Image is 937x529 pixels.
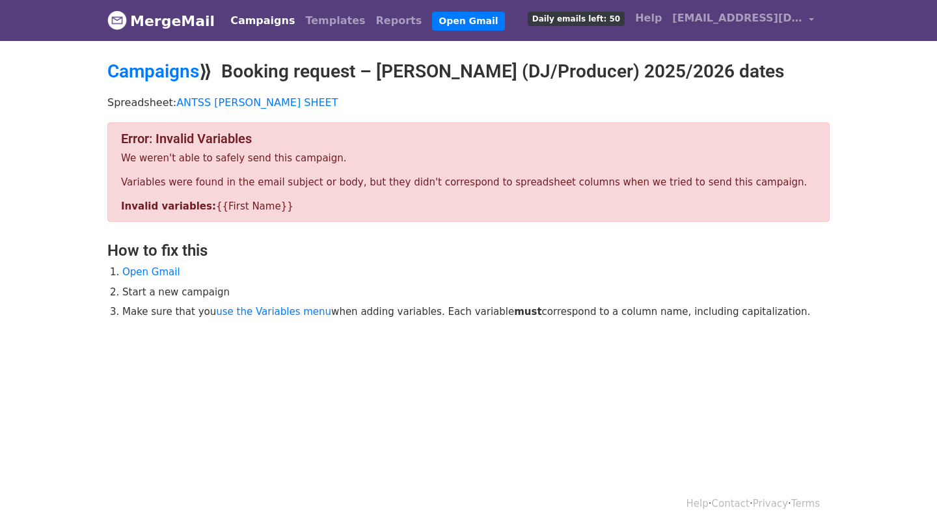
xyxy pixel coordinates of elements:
a: use the Variables menu [216,306,331,318]
a: Campaigns [225,8,300,34]
strong: must [514,306,541,318]
a: Reports [371,8,428,34]
a: Help [686,498,709,509]
a: Help [630,5,667,31]
strong: Invalid variables: [121,200,216,212]
li: Start a new campaign [122,285,830,300]
li: Make sure that you when adding variables. Each variable correspond to a column name, including ca... [122,305,830,319]
p: We weren't able to safely send this campaign. [121,152,816,165]
a: Daily emails left: 50 [523,5,630,31]
a: Privacy [753,498,788,509]
h3: How to fix this [107,241,830,260]
a: [EMAIL_ADDRESS][DOMAIN_NAME] [667,5,819,36]
a: Contact [712,498,750,509]
img: MergeMail logo [107,10,127,30]
p: Variables were found in the email subject or body, but they didn't correspond to spreadsheet colu... [121,176,816,189]
p: Spreadsheet: [107,96,830,109]
a: Templates [300,8,370,34]
a: Open Gmail [432,12,504,31]
a: ANTSS [PERSON_NAME] SHEET [176,96,338,109]
span: Daily emails left: 50 [528,12,625,26]
span: [EMAIL_ADDRESS][DOMAIN_NAME] [672,10,802,26]
h2: ⟫ Booking request – [PERSON_NAME] (DJ/Producer) 2025/2026 dates [107,61,830,83]
a: Open Gmail [122,266,180,278]
a: Terms [791,498,820,509]
h4: Error: Invalid Variables [121,131,816,146]
a: Campaigns [107,61,199,82]
p: {{First Name}} [121,200,816,213]
a: MergeMail [107,7,215,34]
